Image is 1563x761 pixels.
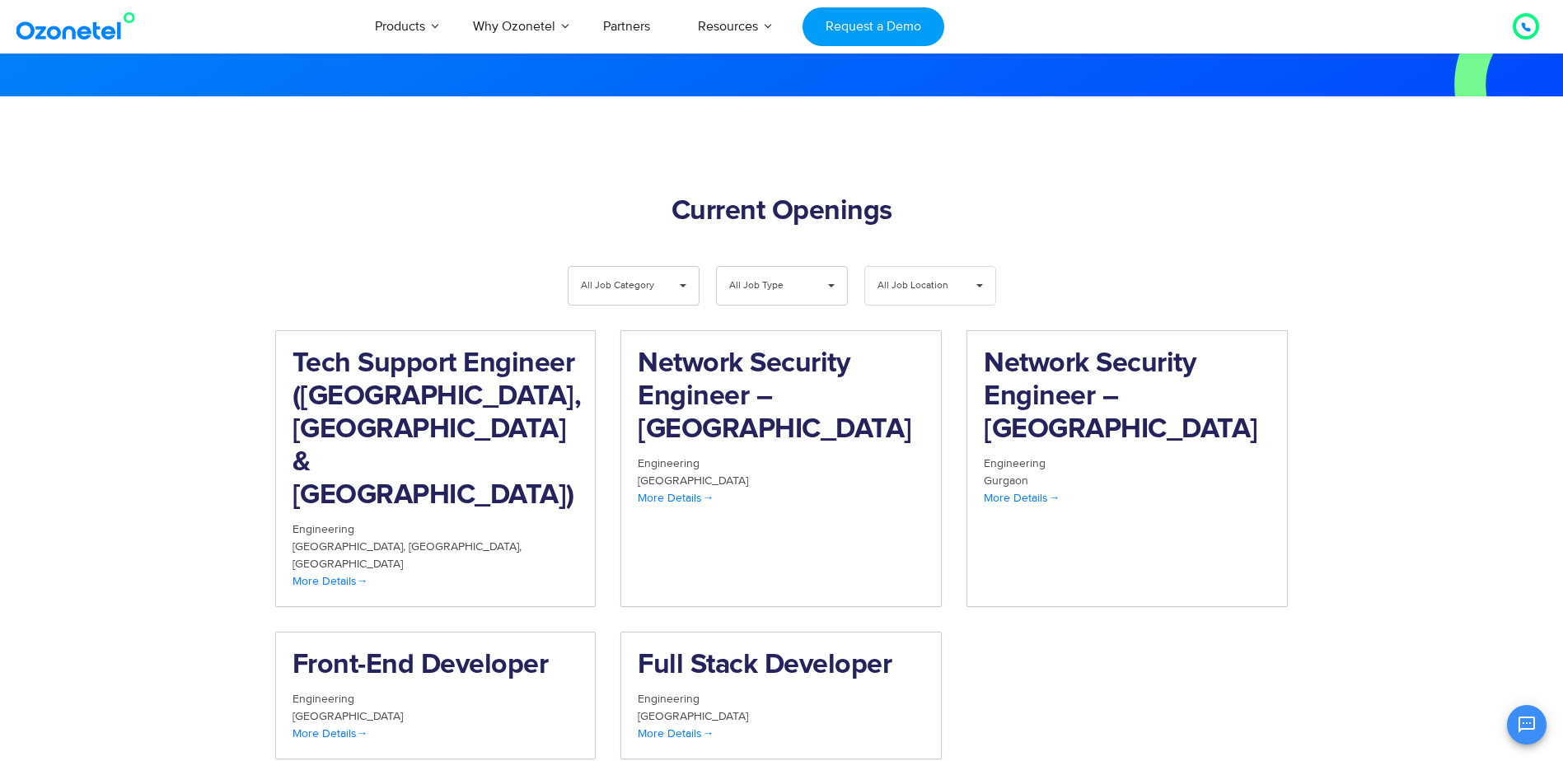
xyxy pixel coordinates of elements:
[292,649,579,682] h2: Front-End Developer
[620,330,942,607] a: Network Security Engineer – [GEOGRAPHIC_DATA] Engineering [GEOGRAPHIC_DATA] More Details
[638,709,748,723] span: [GEOGRAPHIC_DATA]
[638,491,714,505] span: More Details
[638,456,700,470] span: Engineering
[292,574,368,588] span: More Details
[984,474,1028,488] span: Gurgaon
[292,348,579,512] h2: Tech Support Engineer ([GEOGRAPHIC_DATA], [GEOGRAPHIC_DATA] & [GEOGRAPHIC_DATA])
[984,456,1046,470] span: Engineering
[292,522,354,536] span: Engineering
[729,267,807,305] span: All Job Type
[275,195,1289,228] h2: Current Openings
[292,709,403,723] span: [GEOGRAPHIC_DATA]
[638,726,714,740] span: More Details
[275,330,597,607] a: Tech Support Engineer ([GEOGRAPHIC_DATA], [GEOGRAPHIC_DATA] & [GEOGRAPHIC_DATA]) Engineering [GEO...
[409,539,522,553] span: [GEOGRAPHIC_DATA]
[292,726,368,740] span: More Details
[877,267,956,305] span: All Job Location
[638,348,924,446] h2: Network Security Engineer – [GEOGRAPHIC_DATA]
[638,692,700,706] span: Engineering
[816,267,847,305] span: ▾
[638,649,924,682] h2: Full Stack Developer
[292,692,354,706] span: Engineering
[292,557,403,571] span: [GEOGRAPHIC_DATA]
[581,267,659,305] span: All Job Category
[984,491,1060,505] span: More Details
[620,632,942,759] a: Full Stack Developer Engineering [GEOGRAPHIC_DATA] More Details
[667,267,699,305] span: ▾
[964,267,995,305] span: ▾
[275,632,597,759] a: Front-End Developer Engineering [GEOGRAPHIC_DATA] More Details
[638,474,748,488] span: [GEOGRAPHIC_DATA]
[966,330,1288,607] a: Network Security Engineer – [GEOGRAPHIC_DATA] Engineering Gurgaon More Details
[292,539,409,553] span: [GEOGRAPHIC_DATA]
[803,7,943,46] a: Request a Demo
[1507,705,1547,745] button: Open chat
[984,348,1271,446] h2: Network Security Engineer – [GEOGRAPHIC_DATA]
